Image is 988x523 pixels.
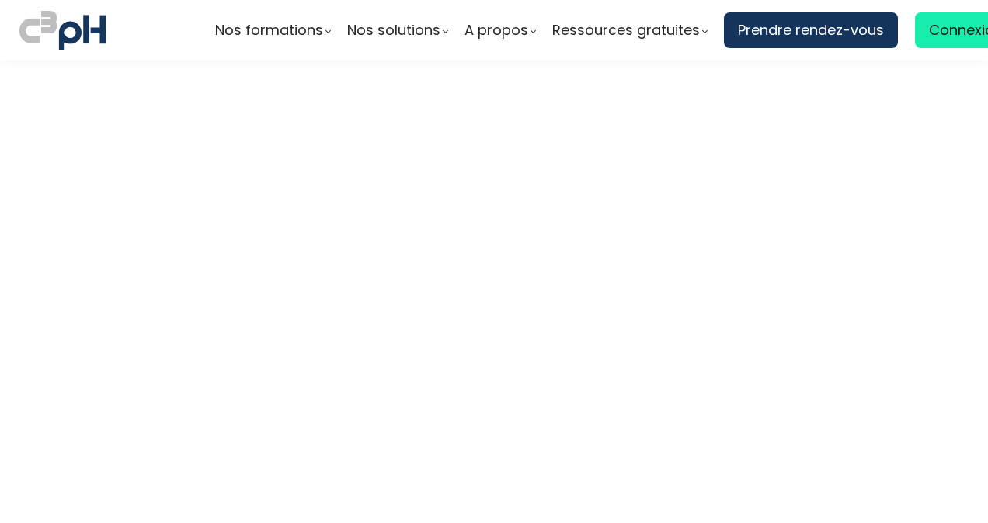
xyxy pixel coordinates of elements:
span: Ressources gratuites [552,19,700,42]
span: Nos formations [215,19,323,42]
span: Prendre rendez-vous [738,19,884,42]
a: Prendre rendez-vous [724,12,898,48]
img: logo C3PH [19,8,106,53]
span: A propos [464,19,528,42]
span: Nos solutions [347,19,440,42]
